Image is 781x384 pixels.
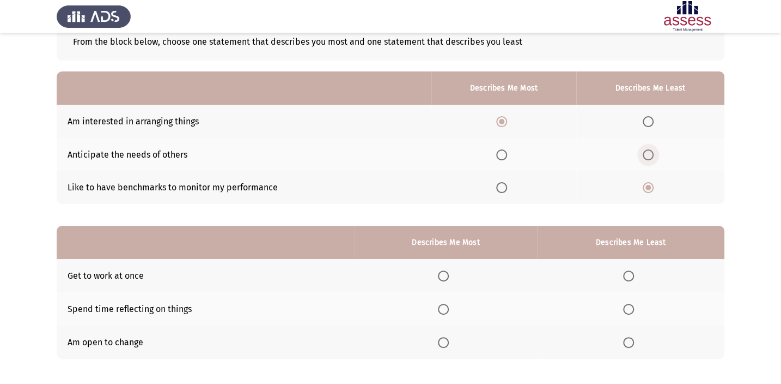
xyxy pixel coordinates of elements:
[431,71,576,105] th: Describes Me Most
[650,1,724,32] img: Assessment logo of OCM R1 ASSESS
[623,337,638,347] mat-radio-group: Select an option
[623,270,638,280] mat-radio-group: Select an option
[57,138,431,171] td: Anticipate the needs of others
[643,116,658,126] mat-radio-group: Select an option
[57,292,355,326] td: Spend time reflecting on things
[643,182,658,193] mat-radio-group: Select an option
[57,105,431,138] td: Am interested in arranging things
[496,182,511,193] mat-radio-group: Select an option
[57,326,355,359] td: Am open to change
[57,259,355,292] td: Get to work at once
[496,116,511,126] mat-radio-group: Select an option
[57,1,131,32] img: Assess Talent Management logo
[623,303,638,314] mat-radio-group: Select an option
[438,270,453,280] mat-radio-group: Select an option
[576,71,724,105] th: Describes Me Least
[643,149,658,159] mat-radio-group: Select an option
[355,226,537,259] th: Describes Me Most
[438,337,453,347] mat-radio-group: Select an option
[537,226,724,259] th: Describes Me Least
[496,149,511,159] mat-radio-group: Select an option
[57,171,431,205] td: Like to have benchmarks to monitor my performance
[57,23,724,61] div: From the block below, choose one statement that describes you most and one statement that describ...
[438,303,453,314] mat-radio-group: Select an option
